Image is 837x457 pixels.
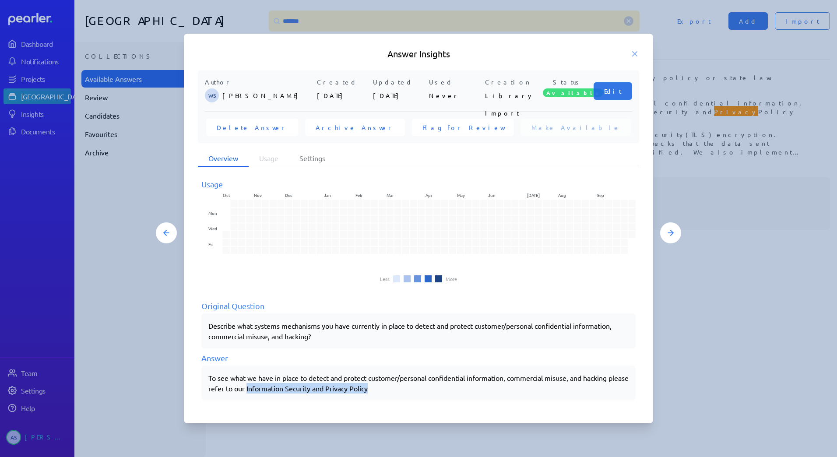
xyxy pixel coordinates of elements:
text: Feb [355,192,362,198]
li: Overview [198,150,249,167]
p: Library Import [485,87,538,104]
h5: Answer Insights [198,48,639,60]
p: Used [429,77,482,87]
span: Flag for Review [422,123,503,132]
text: Aug [558,192,566,198]
text: Sep [597,192,604,198]
p: Describe what systems mechanisms you have currently in place to detect and protect customer/perso... [208,320,629,341]
text: Wed [208,225,217,232]
text: Jan [324,192,331,198]
p: Status [541,77,594,87]
button: Edit [594,82,632,100]
p: Creation [485,77,538,87]
button: Archive Answer [305,119,405,136]
text: Apr [426,192,433,198]
li: Usage [249,150,289,167]
span: Archive Answer [316,123,394,132]
button: Flag for Review [412,119,514,136]
p: Author [205,77,313,87]
p: [PERSON_NAME] [222,87,313,104]
p: [DATE] [317,87,369,104]
text: [DATE] [527,192,540,198]
div: To see what we have in place to detect and protect customer/personal confidential information, co... [208,373,629,394]
li: More [446,276,457,281]
li: Less [380,276,390,281]
span: Edit [604,87,622,95]
button: Delete Answer [206,119,298,136]
button: Next Answer [660,222,681,243]
text: Oct [223,192,230,198]
div: Original Question [201,300,636,312]
text: Dec [285,192,292,198]
span: Delete Answer [217,123,288,132]
p: Created [317,77,369,87]
li: Settings [289,150,336,167]
p: [DATE] [373,87,426,104]
div: Answer [201,352,636,364]
p: Updated [373,77,426,87]
text: Mon [208,210,217,216]
text: Fri [208,241,213,247]
button: Previous Answer [156,222,177,243]
span: Wesley Simpson [205,88,219,102]
p: Never [429,87,482,104]
text: Jun [488,192,496,198]
text: May [457,192,465,198]
span: Available [543,88,603,97]
span: Make Available [531,123,620,132]
button: Make Available [521,119,631,136]
text: Nov [254,192,262,198]
div: Usage [201,178,636,190]
text: Mar [387,192,394,198]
